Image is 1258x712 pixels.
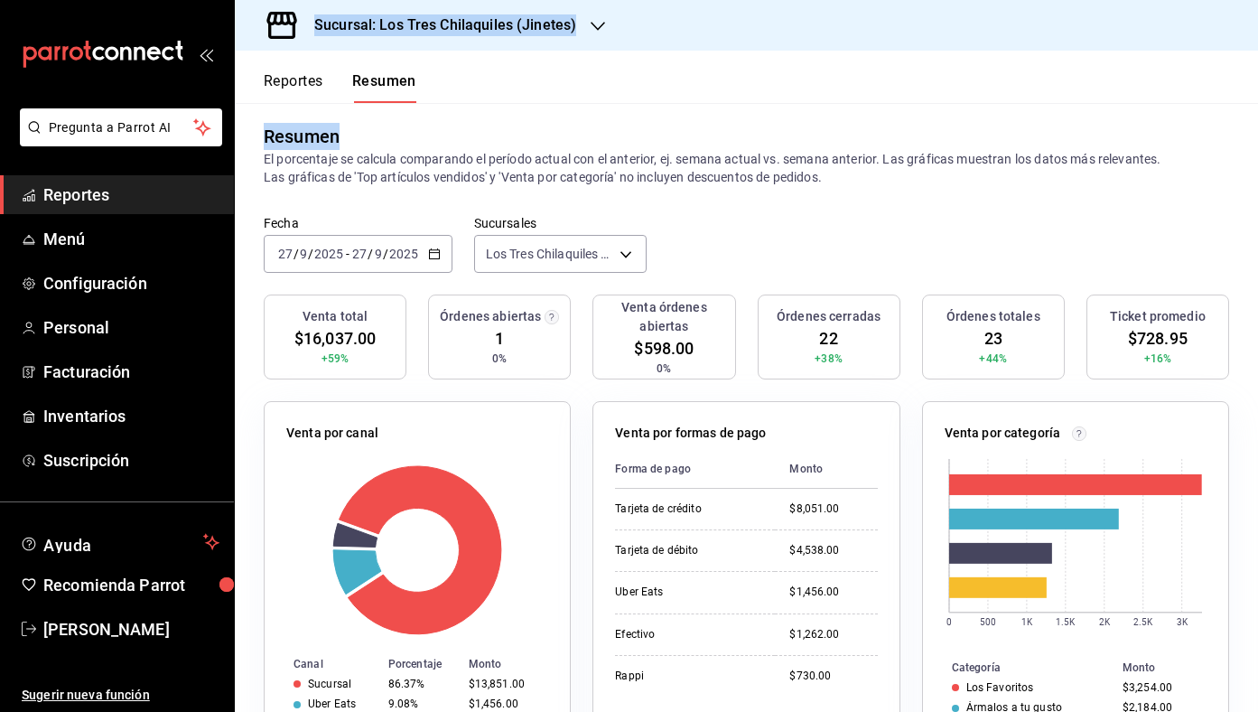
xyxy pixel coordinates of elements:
span: Reportes [43,183,219,207]
span: / [294,247,299,261]
div: 86.37% [388,678,454,690]
span: / [368,247,373,261]
div: Rappi [615,669,760,684]
span: Configuración [43,271,219,295]
span: 1 [495,326,504,351]
div: $13,851.00 [469,678,542,690]
th: Categoría [923,658,1115,678]
span: +44% [979,351,1007,367]
th: Canal [265,654,381,674]
div: $3,254.00 [1123,681,1199,694]
span: Los Tres Chilaquiles (Jinetes) [486,245,613,263]
div: $1,456.00 [469,698,542,710]
span: +59% [321,351,349,367]
p: El porcentaje se calcula comparando el período actual con el anterior, ej. semana actual vs. sema... [264,150,1229,186]
span: Facturación [43,360,219,384]
div: Resumen [264,123,340,150]
p: Venta por categoría [945,424,1061,443]
span: Pregunta a Parrot AI [49,118,194,137]
div: $1,456.00 [789,585,877,600]
label: Sucursales [474,217,647,230]
span: - [346,247,349,261]
text: 1.5K [1056,617,1076,627]
th: Monto [1115,658,1228,678]
h3: Órdenes totales [946,307,1040,326]
th: Monto [775,450,877,489]
div: 9.08% [388,698,454,710]
span: 23 [984,326,1002,351]
span: / [383,247,388,261]
input: ---- [388,247,419,261]
div: $4,538.00 [789,543,877,558]
div: Uber Eats [308,698,356,710]
a: Pregunta a Parrot AI [13,131,222,150]
button: Resumen [352,72,416,103]
th: Porcentaje [381,654,461,674]
span: / [308,247,313,261]
span: $728.95 [1128,326,1188,351]
button: Reportes [264,72,323,103]
div: Sucursal [308,678,351,690]
text: 2K [1099,617,1111,627]
button: open_drawer_menu [199,47,213,61]
span: 0% [492,351,507,367]
span: 22 [819,326,837,351]
p: Venta por formas de pago [615,424,766,443]
span: Recomienda Parrot [43,573,219,597]
span: Menú [43,227,219,251]
div: $8,051.00 [789,501,877,517]
th: Monto [461,654,571,674]
span: $598.00 [634,336,694,361]
input: -- [351,247,368,261]
div: Los Favoritos [966,681,1034,694]
h3: Venta total [303,307,368,326]
span: Ayuda [43,531,196,553]
span: $16,037.00 [294,326,376,351]
span: Suscripción [43,448,219,473]
span: 0% [657,361,671,377]
input: -- [299,247,308,261]
h3: Ticket promedio [1110,307,1206,326]
h3: Órdenes abiertas [440,307,541,326]
text: 1K [1021,617,1033,627]
span: Inventarios [43,404,219,428]
span: Personal [43,315,219,340]
button: Pregunta a Parrot AI [20,108,222,146]
span: +38% [815,351,843,367]
th: Forma de pago [615,450,775,489]
text: 0 [946,617,952,627]
div: $1,262.00 [789,627,877,642]
p: Venta por canal [286,424,378,443]
text: 3K [1177,617,1188,627]
div: Tarjeta de crédito [615,501,760,517]
label: Fecha [264,217,452,230]
h3: Venta órdenes abiertas [601,298,727,336]
input: -- [277,247,294,261]
div: Tarjeta de débito [615,543,760,558]
text: 500 [979,617,995,627]
h3: Sucursal: Los Tres Chilaquiles (Jinetes) [300,14,576,36]
input: -- [374,247,383,261]
span: +16% [1144,351,1172,367]
span: [PERSON_NAME] [43,617,219,642]
div: Uber Eats [615,585,760,600]
h3: Órdenes cerradas [777,307,881,326]
div: Efectivo [615,627,760,642]
div: $730.00 [789,669,877,684]
span: Sugerir nueva función [22,686,219,705]
input: ---- [313,247,344,261]
div: navigation tabs [264,72,416,103]
text: 2.5K [1133,617,1153,627]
